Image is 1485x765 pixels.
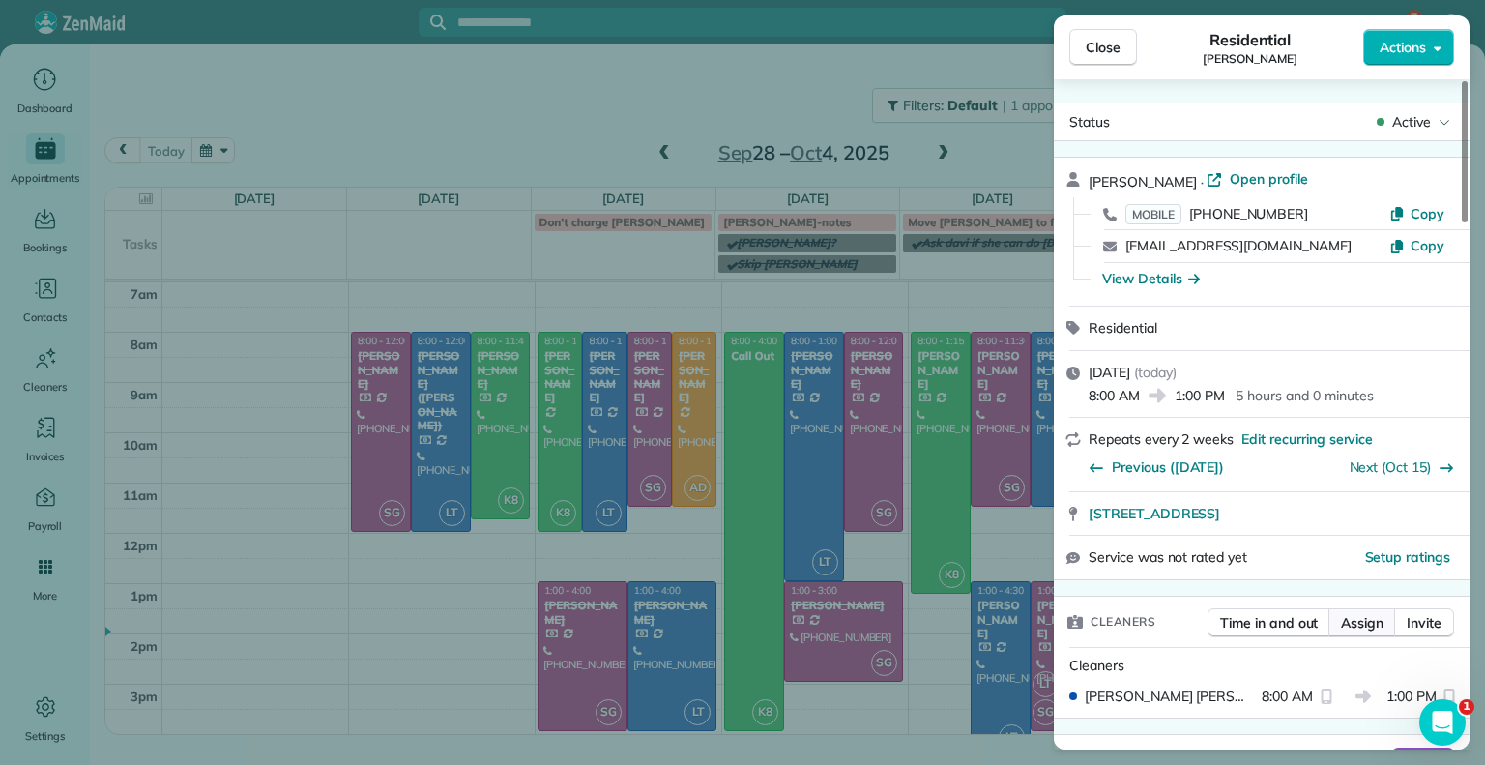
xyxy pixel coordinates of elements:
[1125,204,1181,224] span: MOBILE
[1207,169,1308,189] a: Open profile
[1112,457,1224,477] span: Previous ([DATE])
[1328,608,1396,637] button: Assign
[1365,548,1451,566] span: Setup ratings
[1350,457,1455,477] button: Next (Oct 15)
[1241,429,1373,449] span: Edit recurring service
[1203,51,1297,67] span: [PERSON_NAME]
[1089,457,1224,477] button: Previous ([DATE])
[1069,113,1110,131] span: Status
[1389,204,1444,223] button: Copy
[1089,504,1458,523] a: [STREET_ADDRESS]
[1102,269,1200,288] button: View Details
[1125,204,1308,223] a: MOBILE[PHONE_NUMBER]
[1208,608,1330,637] button: Time in and out
[1134,364,1177,381] span: ( today )
[1419,699,1466,746] iframe: Intercom live chat
[1389,236,1444,255] button: Copy
[1189,205,1308,222] span: [PHONE_NUMBER]
[1197,174,1208,190] span: ·
[1089,319,1157,337] span: Residential
[1236,386,1373,405] p: 5 hours and 0 minutes
[1392,112,1431,132] span: Active
[1386,687,1437,706] span: 1:00 PM
[1089,547,1247,568] span: Service was not rated yet
[1220,613,1318,633] span: Time in and out
[1089,386,1140,405] span: 8:00 AM
[1069,29,1137,66] button: Close
[1175,386,1225,405] span: 1:00 PM
[1365,547,1451,567] button: Setup ratings
[1341,613,1383,633] span: Assign
[1459,699,1474,715] span: 1
[1380,38,1426,57] span: Actions
[1086,38,1121,57] span: Close
[1209,28,1292,51] span: Residential
[1085,687,1254,706] span: [PERSON_NAME] [PERSON_NAME]
[1125,237,1352,254] a: [EMAIL_ADDRESS][DOMAIN_NAME]
[1089,430,1234,448] span: Repeats every 2 weeks
[1089,504,1220,523] span: [STREET_ADDRESS]
[1407,613,1441,633] span: Invite
[1230,169,1308,189] span: Open profile
[1350,458,1432,476] a: Next (Oct 15)
[1091,612,1155,632] span: Cleaners
[1394,608,1454,637] button: Invite
[1262,687,1313,706] span: 8:00 AM
[1069,657,1124,674] span: Cleaners
[1089,364,1130,381] span: [DATE]
[1411,237,1444,254] span: Copy
[1411,205,1444,222] span: Copy
[1089,173,1197,191] span: [PERSON_NAME]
